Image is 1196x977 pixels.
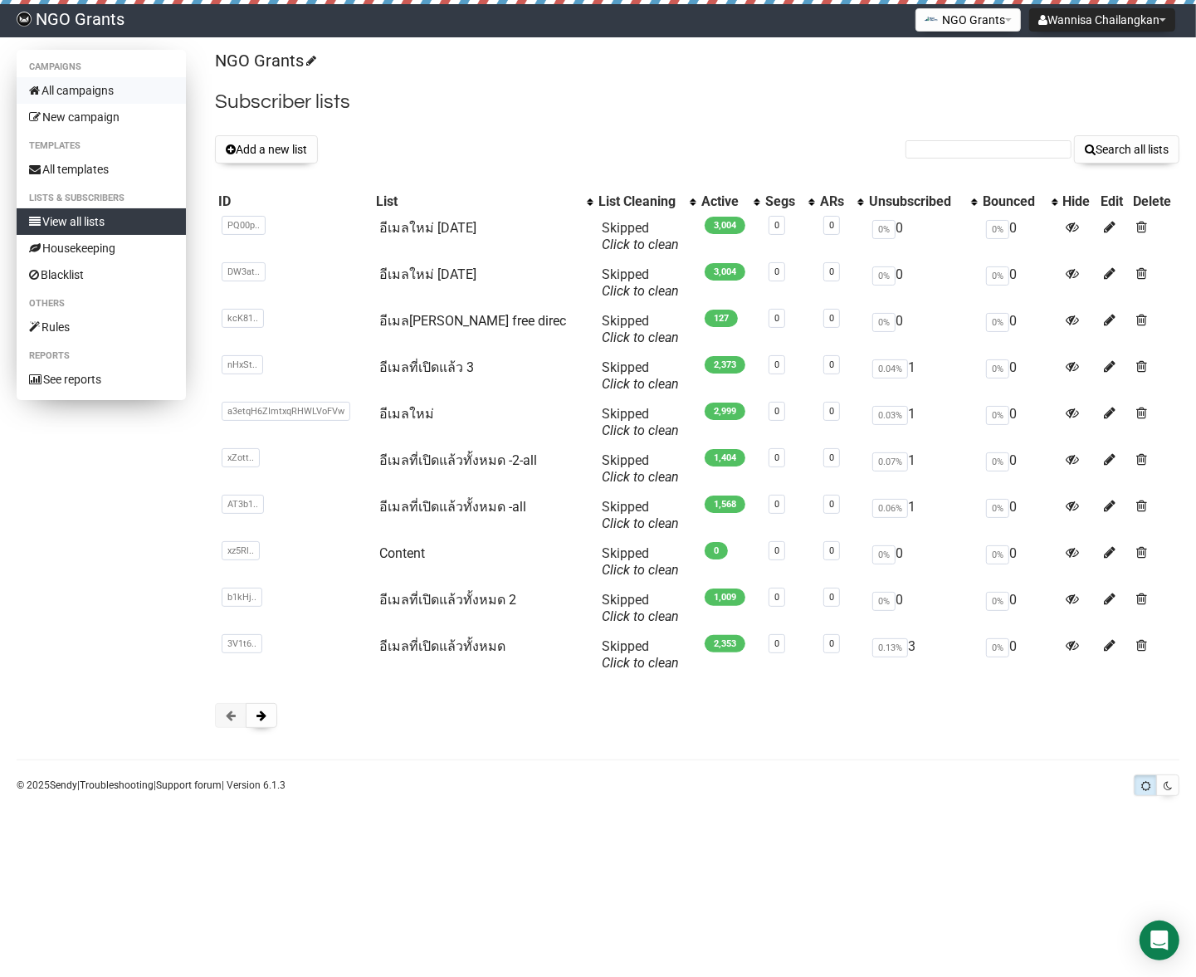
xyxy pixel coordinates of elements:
[705,496,745,513] span: 1,568
[774,452,779,463] a: 0
[872,266,896,286] span: 0%
[17,188,186,208] li: Lists & subscribers
[602,313,679,345] span: Skipped
[986,638,1009,657] span: 0%
[829,545,834,556] a: 0
[866,190,979,213] th: Unsubscribed: No sort applied, activate to apply an ascending sort
[602,237,679,252] a: Click to clean
[17,156,186,183] a: All templates
[379,452,537,468] a: อีเมลที่เปิดแล้วทั้งหมด -2-all
[379,359,474,375] a: อีเมลที่เปิดแล้ว 3
[215,87,1179,117] h2: Subscriber lists
[986,359,1009,379] span: 0%
[17,57,186,77] li: Campaigns
[986,499,1009,518] span: 0%
[872,359,908,379] span: 0.04%
[774,638,779,649] a: 0
[817,190,866,213] th: ARs: No sort applied, activate to apply an ascending sort
[705,310,738,327] span: 127
[774,592,779,603] a: 0
[602,330,679,345] a: Click to clean
[829,499,834,510] a: 0
[1029,8,1175,32] button: Wannisa Chailangkan
[595,190,698,213] th: List Cleaning: No sort applied, activate to apply an ascending sort
[705,449,745,467] span: 1,404
[215,51,314,71] a: NGO Grants
[979,353,1060,399] td: 0
[869,193,963,210] div: Unsubscribed
[829,452,834,463] a: 0
[602,608,679,624] a: Click to clean
[17,776,286,794] p: © 2025 | | | Version 6.1.3
[17,314,186,340] a: Rules
[705,356,745,374] span: 2,373
[979,585,1060,632] td: 0
[774,406,779,417] a: 0
[1060,190,1098,213] th: Hide: No sort applied, sorting is disabled
[986,545,1009,564] span: 0%
[774,266,779,277] a: 0
[602,655,679,671] a: Click to clean
[774,359,779,370] a: 0
[379,545,425,561] a: Content
[17,12,32,27] img: 17080ac3efa689857045ce3784bc614b
[17,104,186,130] a: New campaign
[222,634,262,653] span: 3V1t6..
[602,515,679,531] a: Click to clean
[698,190,762,213] th: Active: No sort applied, activate to apply an ascending sort
[765,193,801,210] div: Segs
[602,283,679,299] a: Click to clean
[602,638,679,671] span: Skipped
[602,499,679,531] span: Skipped
[979,492,1060,539] td: 0
[979,446,1060,492] td: 0
[979,539,1060,585] td: 0
[602,469,679,485] a: Click to clean
[218,193,369,210] div: ID
[979,399,1060,446] td: 0
[979,260,1060,306] td: 0
[1101,193,1126,210] div: Edit
[17,261,186,288] a: Blacklist
[602,406,679,438] span: Skipped
[979,306,1060,353] td: 0
[705,635,745,652] span: 2,353
[379,638,505,654] a: อีเมลที่เปิดแล้วทั้งหมด
[705,403,745,420] span: 2,999
[602,359,679,392] span: Skipped
[866,585,979,632] td: 0
[986,313,1009,332] span: 0%
[829,359,834,370] a: 0
[222,262,266,281] span: DW3at..
[17,235,186,261] a: Housekeeping
[1063,193,1095,210] div: Hide
[602,562,679,578] a: Click to clean
[701,193,745,210] div: Active
[602,220,679,252] span: Skipped
[872,545,896,564] span: 0%
[762,190,818,213] th: Segs: No sort applied, activate to apply an ascending sort
[17,366,186,393] a: See reports
[379,406,434,422] a: อีเมลใหม่
[222,309,264,328] span: kcK81..
[820,193,849,210] div: ARs
[602,592,679,624] span: Skipped
[379,266,476,282] a: อีเมลใหม่ [DATE]
[872,220,896,239] span: 0%
[156,779,222,791] a: Support forum
[373,190,595,213] th: List: No sort applied, activate to apply an ascending sort
[866,446,979,492] td: 1
[379,592,516,608] a: อีเมลที่เปิดแล้วทั้งหมด 2
[872,406,908,425] span: 0.03%
[215,135,318,164] button: Add a new list
[80,779,154,791] a: Troubleshooting
[774,545,779,556] a: 0
[986,452,1009,471] span: 0%
[925,12,938,26] img: 2.png
[866,539,979,585] td: 0
[222,588,262,607] span: b1kHj..
[983,193,1043,210] div: Bounced
[866,492,979,539] td: 1
[1130,190,1179,213] th: Delete: No sort applied, sorting is disabled
[872,452,908,471] span: 0.07%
